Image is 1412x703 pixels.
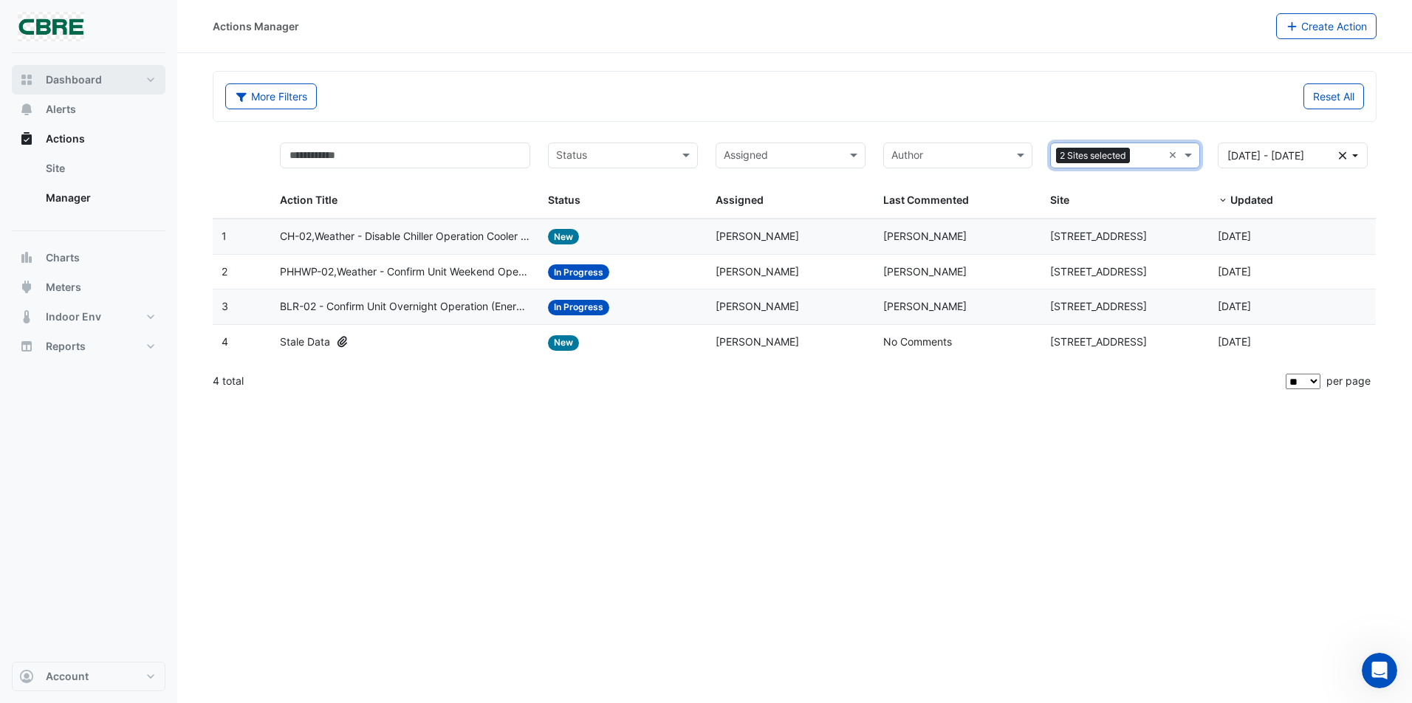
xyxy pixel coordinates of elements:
span: [PERSON_NAME] [716,335,799,348]
button: Alerts [12,95,165,124]
button: Meters [12,272,165,302]
span: Status [548,193,580,206]
button: More Filters [225,83,317,109]
app-icon: Alerts [19,102,34,117]
span: 2025-09-16T08:56:57.971 [1218,265,1251,278]
span: Clear [1168,147,1181,164]
span: [PERSON_NAME] [716,230,799,242]
span: In Progress [548,264,609,280]
span: per page [1326,374,1371,387]
div: Actions Manager [213,18,299,34]
span: Charts [46,250,80,265]
span: Updated [1230,193,1273,206]
span: New [548,335,579,351]
span: Action Title [280,193,337,206]
span: 01 Jun 25 - 21 Sep 25 [1227,149,1304,162]
span: Actions [46,131,85,146]
span: [PERSON_NAME] [883,230,967,242]
a: Site [34,154,165,183]
span: [PERSON_NAME] [716,265,799,278]
span: Reports [46,339,86,354]
app-icon: Actions [19,131,34,146]
fa-icon: Clear [1339,148,1347,163]
button: Create Action [1276,13,1377,39]
span: No Comments [883,335,952,348]
span: [STREET_ADDRESS] [1050,230,1147,242]
span: [STREET_ADDRESS] [1050,300,1147,312]
span: Meters [46,280,81,295]
app-icon: Dashboard [19,72,34,87]
span: 1 [222,230,227,242]
app-icon: Charts [19,250,34,265]
span: Site [1050,193,1069,206]
span: [STREET_ADDRESS] [1050,265,1147,278]
app-icon: Reports [19,339,34,354]
span: Account [46,669,89,684]
div: Actions [12,154,165,219]
app-icon: Indoor Env [19,309,34,324]
span: CH-02,Weather - Disable Chiller Operation Cooler Weather (Energy Saving) [280,228,530,245]
span: Assigned [716,193,764,206]
button: Account [12,662,165,691]
span: 2 [222,265,227,278]
app-icon: Meters [19,280,34,295]
span: Stale Data [280,334,330,351]
button: Dashboard [12,65,165,95]
span: [PERSON_NAME] [716,300,799,312]
button: [DATE] - [DATE] [1218,143,1368,168]
span: Alerts [46,102,76,117]
span: Dashboard [46,72,102,87]
span: BLR-02 - Confirm Unit Overnight Operation (Energy Waste) [280,298,530,315]
span: 2025-09-16T08:55:34.895 [1218,300,1251,312]
iframe: Intercom live chat [1362,653,1397,688]
span: [STREET_ADDRESS] [1050,335,1147,348]
span: 2 Sites selected [1056,148,1130,164]
button: Charts [12,243,165,272]
span: [PERSON_NAME] [883,300,967,312]
button: Actions [12,124,165,154]
span: 2025-09-16T09:20:34.861 [1218,230,1251,242]
span: Indoor Env [46,309,101,324]
span: 2025-09-15T15:49:11.679 [1218,335,1251,348]
span: [PERSON_NAME] [883,265,967,278]
button: Reports [12,332,165,361]
img: Company Logo [18,12,84,41]
button: Indoor Env [12,302,165,332]
div: 4 total [213,363,1283,399]
span: In Progress [548,300,609,315]
button: Reset All [1303,83,1364,109]
span: PHHWP-02,Weather - Confirm Unit Weekend Operation (Energy Waste) [280,264,530,281]
span: 4 [222,335,228,348]
span: 3 [222,300,228,312]
span: New [548,229,579,244]
a: Manager [34,183,165,213]
span: Last Commented [883,193,969,206]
